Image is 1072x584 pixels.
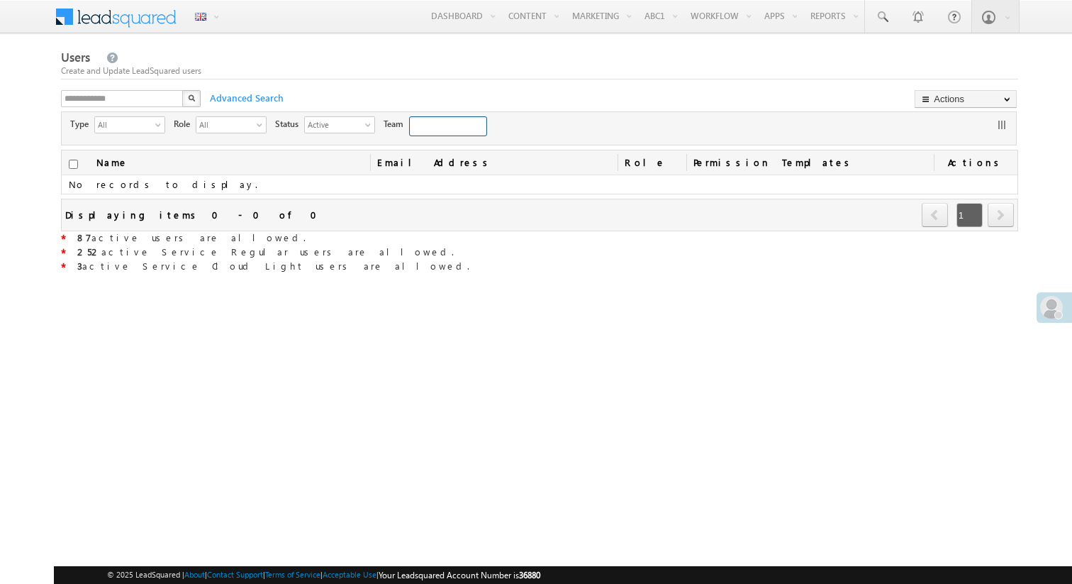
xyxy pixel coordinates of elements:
span: Active [305,117,363,131]
td: No records to display. [62,175,1018,194]
span: active users are allowed. [66,231,306,243]
strong: 252 [77,246,101,258]
a: Email Address [370,150,617,175]
span: Type [70,118,94,131]
span: All [196,117,255,131]
span: © 2025 LeadSquared | | | | | [107,568,540,582]
span: 1 [956,203,983,227]
span: Users [61,49,90,65]
img: Search [188,94,195,101]
a: Acceptable Use [323,570,376,579]
a: Terms of Service [265,570,320,579]
a: Name [89,150,135,175]
a: prev [922,204,949,227]
span: All [95,117,153,131]
a: About [184,570,205,579]
button: Actions [915,90,1017,108]
span: select [365,121,376,128]
a: Contact Support [207,570,263,579]
a: Role [618,150,687,175]
span: select [257,121,268,128]
span: 36880 [519,570,540,580]
span: select [155,121,167,128]
strong: 3 [77,260,82,272]
span: next [988,203,1014,227]
a: next [988,204,1014,227]
span: Role [174,118,196,131]
span: Actions [934,150,1018,175]
span: active Service Regular users are allowed. [66,246,454,258]
span: active Service Cloud Light users are allowed. [66,260,469,272]
span: Permission Templates [686,150,933,175]
span: Status [275,118,304,131]
span: prev [922,203,948,227]
div: Displaying items 0 - 0 of 0 [65,206,325,223]
div: Create and Update LeadSquared users [61,65,1019,77]
span: Advanced Search [203,92,288,104]
span: Your Leadsquared Account Number is [379,570,540,580]
strong: 87 [77,231,91,243]
span: Team [384,118,409,131]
